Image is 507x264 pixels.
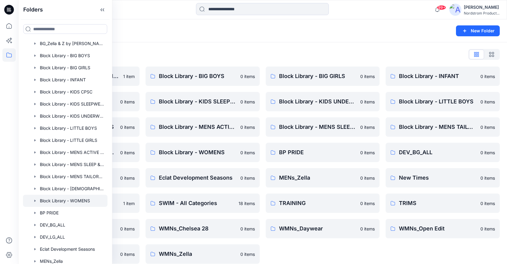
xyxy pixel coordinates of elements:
p: Block Library - KIDS UNDERWEAR ALL SIZES [279,97,357,106]
p: MENs_Zella [279,174,357,182]
a: WMNs_Chelsea 280 items [146,219,260,238]
p: 0 items [360,226,375,232]
p: 0 items [120,149,135,156]
p: Block Library - MENS SLEEP & UNDERWEAR [279,123,357,131]
p: 1 item [123,200,135,207]
p: 0 items [240,99,255,105]
p: WMNs_Chelsea 28 [159,224,237,233]
p: Block Library - INFANT [399,72,477,80]
p: Block Library - MENS ACTIVE & SPORTSWEAR [159,123,237,131]
p: 0 items [240,226,255,232]
a: Block Library - INFANT0 items [386,67,500,86]
p: Block Library - LITTLE BOYS [399,97,477,106]
p: 0 items [240,124,255,130]
p: 0 items [360,124,375,130]
p: 0 items [360,175,375,181]
a: Block Library - BIG BOYS0 items [146,67,260,86]
a: WMNs_Zella0 items [146,244,260,264]
a: WMNs_Open Edit0 items [386,219,500,238]
p: SWIM - All Categories [159,199,235,207]
p: Block Library - MENS TAILORED [399,123,477,131]
p: 0 items [480,226,495,232]
p: 0 items [480,149,495,156]
p: Block Library - KIDS SLEEPWEAR ALL SIZES [159,97,237,106]
a: Block Library - BIG GIRLS0 items [266,67,380,86]
p: TRIMS [399,199,477,207]
p: 0 items [240,73,255,80]
p: Block Library - BIG BOYS [159,72,237,80]
a: DEV_BG_ALL0 items [386,143,500,162]
p: 0 items [120,99,135,105]
a: TRAINING0 items [266,194,380,213]
p: BP PRIDE [279,148,357,157]
a: BP PRIDE0 items [266,143,380,162]
span: 99+ [437,5,446,10]
p: 0 items [240,251,255,257]
p: 0 items [480,175,495,181]
a: Block Library - KIDS UNDERWEAR ALL SIZES0 items [266,92,380,111]
p: WMNs_Open Edit [399,224,477,233]
p: 0 items [240,149,255,156]
p: 0 items [360,73,375,80]
p: 0 items [120,175,135,181]
p: 0 items [480,124,495,130]
p: 1 item [123,73,135,80]
a: WMNs_Daywear0 items [266,219,380,238]
img: avatar [449,4,461,16]
p: DEV_BG_ALL [399,148,477,157]
p: WMNs_Daywear [279,224,357,233]
a: MENs_Zella0 items [266,168,380,187]
p: 0 items [480,200,495,207]
p: 18 items [239,200,255,207]
a: Block Library - MENS SLEEP & UNDERWEAR0 items [266,117,380,137]
a: Block Library - MENS ACTIVE & SPORTSWEAR0 items [146,117,260,137]
p: 0 items [480,73,495,80]
p: 0 items [120,124,135,130]
a: Block Library - LITTLE BOYS0 items [386,92,500,111]
a: Block Library - WOMENS0 items [146,143,260,162]
p: 0 items [360,149,375,156]
p: Block Library - WOMENS [159,148,237,157]
button: New Folder [456,25,500,36]
p: New Times [399,174,477,182]
p: WMNs_Zella [159,250,237,258]
p: 0 items [360,99,375,105]
p: TRAINING [279,199,357,207]
a: Block Library - MENS TAILORED0 items [386,117,500,137]
p: 0 items [360,200,375,207]
a: Eclat Development Seasons0 items [146,168,260,187]
p: 0 items [480,99,495,105]
p: 0 items [240,175,255,181]
p: Eclat Development Seasons [159,174,237,182]
div: Nordstrom Product... [464,11,499,15]
a: New Times0 items [386,168,500,187]
p: 0 items [120,226,135,232]
div: [PERSON_NAME] [464,4,499,11]
a: TRIMS0 items [386,194,500,213]
a: Block Library - KIDS SLEEPWEAR ALL SIZES0 items [146,92,260,111]
p: 0 items [120,251,135,257]
p: Block Library - BIG GIRLS [279,72,357,80]
a: SWIM - All Categories18 items [146,194,260,213]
